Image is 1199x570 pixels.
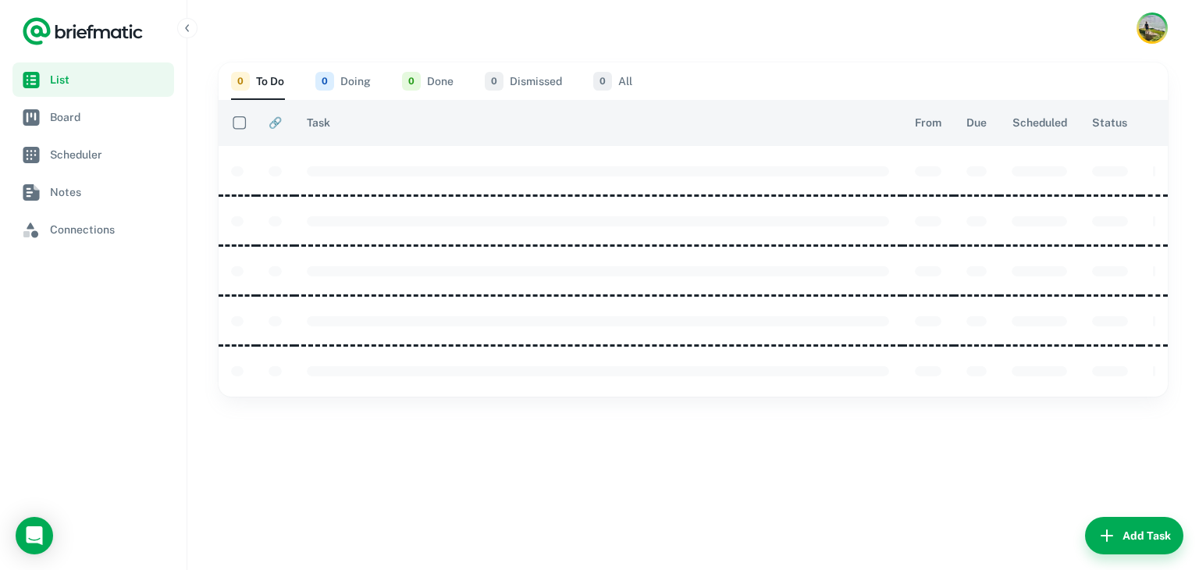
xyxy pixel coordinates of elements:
[50,221,168,238] span: Connections
[485,72,503,91] span: 0
[231,62,284,100] button: To Do
[485,62,562,100] button: Dismissed
[50,146,168,163] span: Scheduler
[593,72,612,91] span: 0
[16,517,53,554] div: Load Chat
[915,113,941,132] span: From
[593,62,632,100] button: All
[1139,15,1165,41] img: Karl Chaffey
[12,100,174,134] a: Board
[50,109,168,126] span: Board
[1137,12,1168,44] button: Account button
[50,71,168,88] span: List
[1012,113,1067,132] span: Scheduled
[1085,517,1183,554] button: Add Task
[402,72,421,91] span: 0
[315,72,334,91] span: 0
[402,62,454,100] button: Done
[12,212,174,247] a: Connections
[269,113,282,132] span: 🔗
[22,16,144,47] a: Logo
[1092,113,1127,132] span: Status
[966,113,987,132] span: Due
[231,72,250,91] span: 0
[50,183,168,201] span: Notes
[315,62,371,100] button: Doing
[12,137,174,172] a: Scheduler
[12,62,174,97] a: List
[12,175,174,209] a: Notes
[307,113,330,132] span: Task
